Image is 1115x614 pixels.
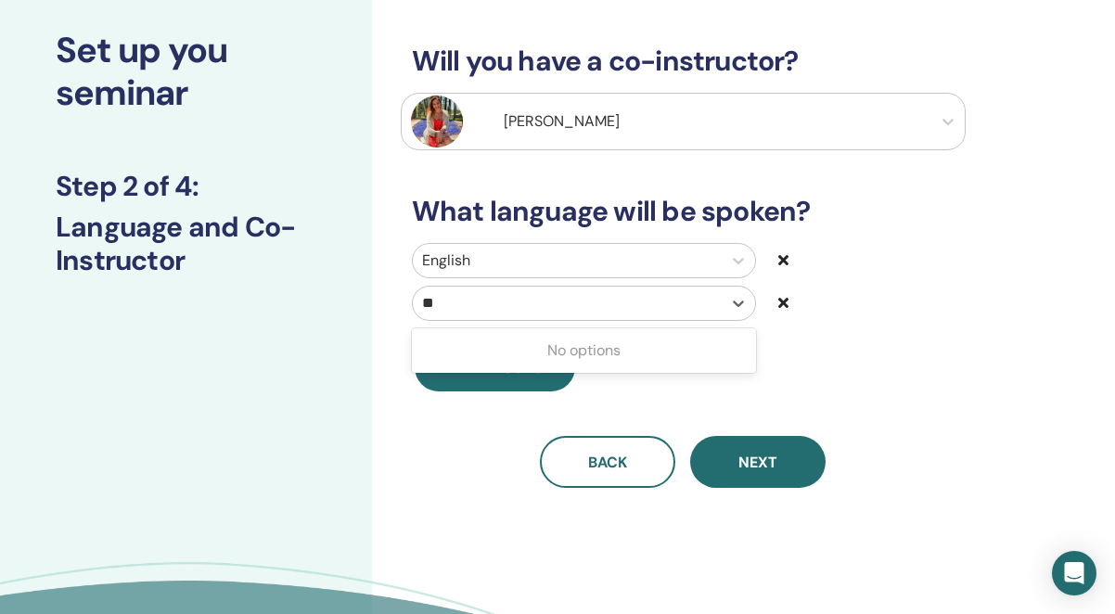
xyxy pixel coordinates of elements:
div: Open Intercom Messenger [1052,551,1096,595]
h3: Language and Co-Instructor [56,211,316,277]
span: [PERSON_NAME] [504,111,620,131]
button: Back [540,436,675,488]
button: Next [690,436,826,488]
span: Back [588,453,627,472]
div: No options [412,332,756,369]
h2: Set up you seminar [56,30,316,114]
h3: Step 2 of 4 : [56,170,316,203]
span: Next [738,453,777,472]
h3: Will you have a co-instructor? [401,45,966,78]
img: default.jpg [411,96,463,147]
h3: What language will be spoken? [401,195,966,228]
